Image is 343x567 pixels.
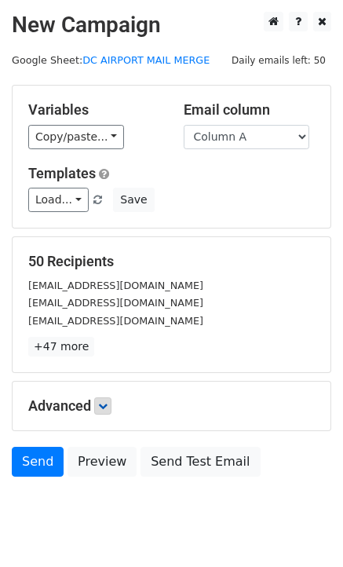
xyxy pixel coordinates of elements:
[265,492,343,567] iframe: Chat Widget
[226,54,331,66] a: Daily emails left: 50
[28,101,160,119] h5: Variables
[28,337,94,357] a: +47 more
[28,315,203,327] small: [EMAIL_ADDRESS][DOMAIN_NAME]
[28,297,203,309] small: [EMAIL_ADDRESS][DOMAIN_NAME]
[28,253,315,270] h5: 50 Recipients
[12,12,331,38] h2: New Campaign
[28,280,203,291] small: [EMAIL_ADDRESS][DOMAIN_NAME]
[68,447,137,477] a: Preview
[113,188,154,212] button: Save
[226,52,331,69] span: Daily emails left: 50
[28,165,96,181] a: Templates
[12,447,64,477] a: Send
[140,447,260,477] a: Send Test Email
[12,54,210,66] small: Google Sheet:
[82,54,210,66] a: DC AIRPORT MAIL MERGE
[28,188,89,212] a: Load...
[28,125,124,149] a: Copy/paste...
[184,101,316,119] h5: Email column
[28,397,315,415] h5: Advanced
